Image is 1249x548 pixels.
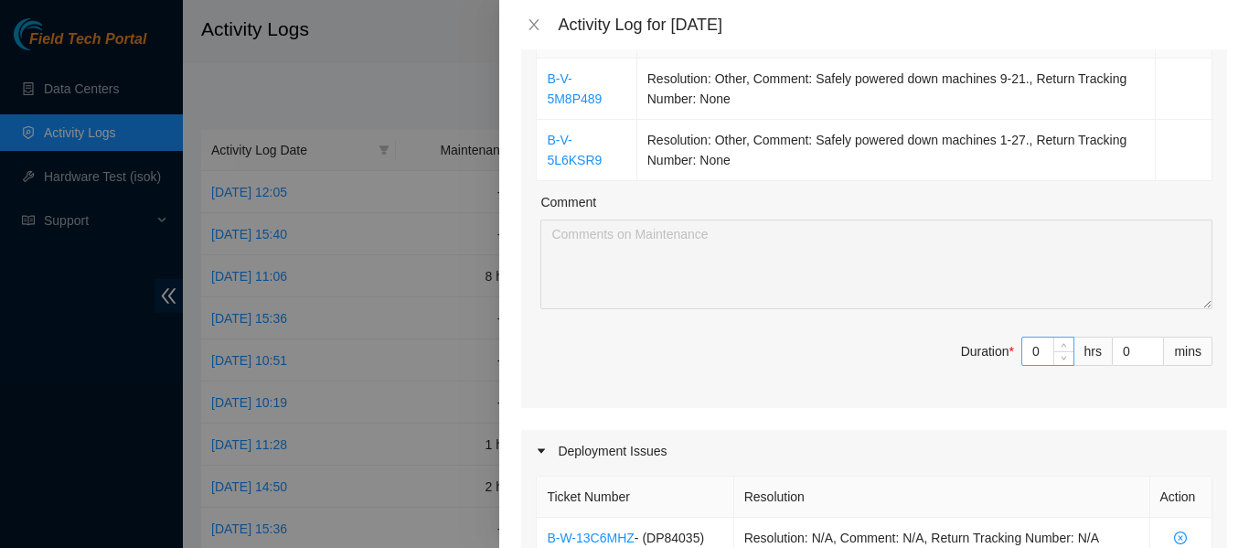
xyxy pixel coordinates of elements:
span: close [527,17,541,32]
a: B-W-13C6MHZ [547,531,634,545]
div: Duration [961,341,1014,361]
span: close-circle [1160,532,1202,544]
a: B-V-5M8P489 [547,71,602,106]
th: Ticket Number [537,477,733,518]
div: Deployment Issues [521,430,1227,472]
textarea: Comment [540,220,1212,309]
label: Comment [540,192,596,212]
div: Activity Log for [DATE] [558,15,1227,35]
td: Resolution: Other, Comment: Safely powered down machines 1-27., Return Tracking Number: None [637,120,1156,181]
span: up [1059,339,1070,350]
div: hrs [1074,337,1113,366]
span: caret-right [536,446,547,457]
span: Increase Value [1053,338,1073,351]
a: B-V-5L6KSR9 [547,133,602,167]
span: down [1059,353,1070,364]
span: - ( DP84035 ) [635,531,704,545]
div: mins [1164,337,1212,366]
button: Close [521,16,547,34]
th: Action [1150,477,1213,518]
span: Decrease Value [1053,351,1073,365]
th: Resolution [734,477,1150,518]
td: Resolution: Other, Comment: Safely powered down machines 9-21., Return Tracking Number: None [637,59,1156,120]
